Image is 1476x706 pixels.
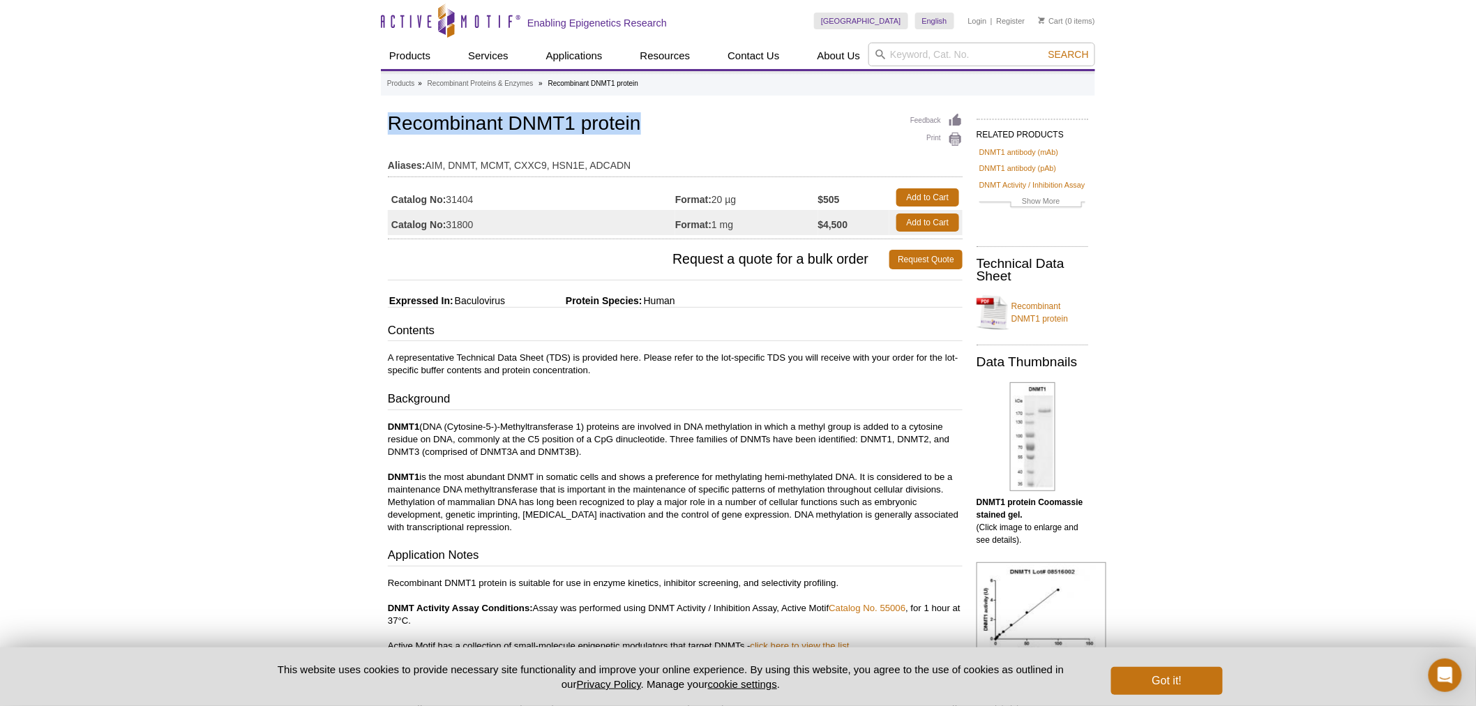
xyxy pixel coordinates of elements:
[388,151,963,173] td: AIM, DNMT, MCMT, CXXC9, HSN1E, ADCADN
[675,210,818,235] td: 1 mg
[818,193,840,206] strong: $505
[910,132,963,147] a: Print
[896,188,959,206] a: Add to Cart
[719,43,788,69] a: Contact Us
[751,640,852,651] a: click here to view the list.
[915,13,954,29] a: English
[1111,667,1223,695] button: Got it!
[388,159,426,172] strong: Aliases:
[675,193,711,206] strong: Format:
[391,193,446,206] strong: Catalog No:
[896,213,959,232] a: Add to Cart
[1044,48,1093,61] button: Search
[388,472,419,482] strong: DNMT1
[508,295,642,306] span: Protein Species:
[977,356,1088,368] h2: Data Thumbnails
[388,577,963,652] p: Recombinant DNMT1 protein is suitable for use in enzyme kinetics, inhibitor screening, and select...
[381,43,439,69] a: Products
[675,218,711,231] strong: Format:
[996,16,1025,26] a: Register
[809,43,869,69] a: About Us
[979,162,1056,174] a: DNMT1 antibody (pAb)
[388,210,675,235] td: 31800
[388,185,675,210] td: 31404
[977,119,1088,144] h2: RELATED PRODUCTS
[388,603,533,613] strong: DNMT Activity Assay Conditions:
[388,322,963,342] h3: Contents
[977,496,1088,546] p: (Click image to enlarge and see details).
[1039,16,1063,26] a: Cart
[1039,13,1095,29] li: (0 items)
[829,603,905,613] a: Catalog No. 55006
[632,43,699,69] a: Resources
[460,43,517,69] a: Services
[910,113,963,128] a: Feedback
[991,13,993,29] li: |
[387,77,414,90] a: Products
[388,352,963,377] p: A representative Technical Data Sheet (TDS) is provided here. Please refer to the lot-specific TD...
[577,678,641,690] a: Privacy Policy
[708,678,777,690] button: cookie settings
[388,391,963,410] h3: Background
[388,250,889,269] span: Request a quote for a bulk order
[527,17,667,29] h2: Enabling Epigenetics Research
[977,292,1088,333] a: Recombinant DNMT1 protein
[1048,49,1089,60] span: Search
[253,662,1088,691] p: This website uses cookies to provide necessary site functionality and improve your online experie...
[388,421,419,432] strong: DNMT1
[979,179,1085,191] a: DNMT Activity / Inhibition Assay
[1010,382,1055,491] img: DNMT1 protein Coomassie gel
[548,80,639,87] li: Recombinant DNMT1 protein
[977,497,1083,520] b: DNMT1 protein Coomassie stained gel.
[977,257,1088,283] h2: Technical Data Sheet
[388,113,963,137] h1: Recombinant DNMT1 protein
[979,195,1085,211] a: Show More
[868,43,1095,66] input: Keyword, Cat. No.
[428,77,534,90] a: Recombinant Proteins & Enzymes
[539,80,543,87] li: »
[889,250,963,269] a: Request Quote
[388,547,963,566] h3: Application Notes
[814,13,908,29] a: [GEOGRAPHIC_DATA]
[977,562,1106,659] img: DNMT1 protein DNMT assay
[388,421,963,534] p: (DNA (Cytosine-5-)-Methyltransferase 1) proteins are involved in DNA methylation in which a methy...
[979,146,1058,158] a: DNMT1 antibody (mAb)
[1039,17,1045,24] img: Your Cart
[388,295,453,306] span: Expressed In:
[538,43,611,69] a: Applications
[968,16,987,26] a: Login
[642,295,675,306] span: Human
[418,80,422,87] li: »
[453,295,505,306] span: Baculovirus
[391,218,446,231] strong: Catalog No:
[675,185,818,210] td: 20 µg
[818,218,848,231] strong: $4,500
[1429,659,1462,692] div: Open Intercom Messenger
